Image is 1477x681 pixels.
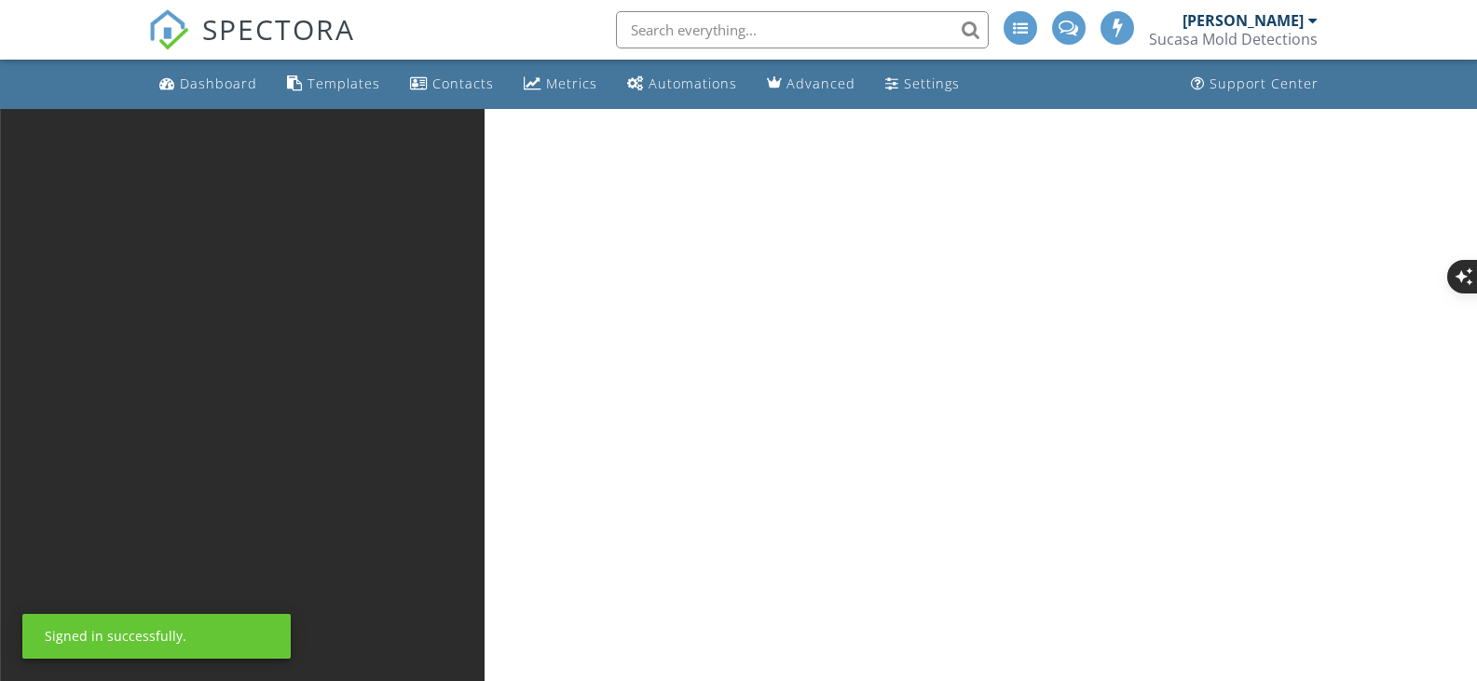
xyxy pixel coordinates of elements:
[1210,75,1319,92] div: Support Center
[1183,67,1326,102] a: Support Center
[616,11,989,48] input: Search everything...
[148,25,355,64] a: SPECTORA
[202,9,355,48] span: SPECTORA
[546,75,597,92] div: Metrics
[45,627,186,646] div: Signed in successfully.
[649,75,737,92] div: Automations
[152,67,265,102] a: Dashboard
[759,67,863,102] a: Advanced
[432,75,494,92] div: Contacts
[904,75,960,92] div: Settings
[878,67,967,102] a: Settings
[148,9,189,50] img: The Best Home Inspection Software - Spectora
[786,75,855,92] div: Advanced
[280,67,388,102] a: Templates
[1149,30,1318,48] div: Sucasa Mold Detections
[403,67,501,102] a: Contacts
[516,67,605,102] a: Metrics
[1183,11,1304,30] div: [PERSON_NAME]
[180,75,257,92] div: Dashboard
[620,67,745,102] a: Automations (Basic)
[308,75,380,92] div: Templates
